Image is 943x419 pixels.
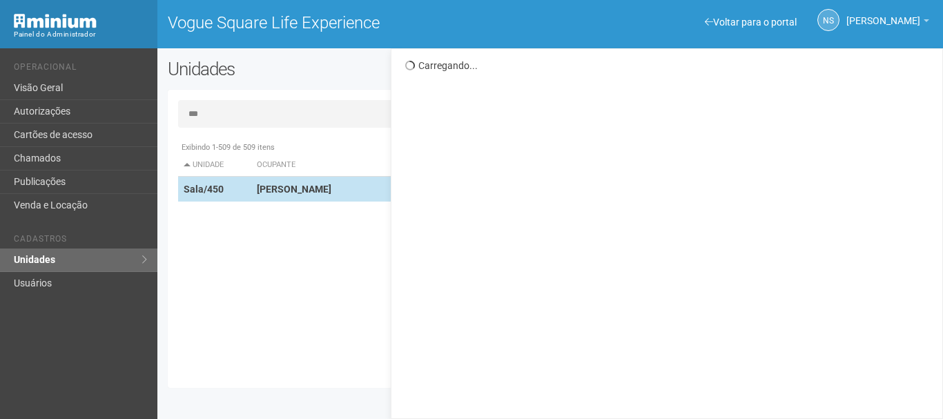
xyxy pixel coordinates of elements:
[168,14,540,32] h1: Vogue Square Life Experience
[184,184,224,195] strong: Sala/450
[14,14,97,28] img: Minium
[14,234,147,249] li: Cadastros
[178,154,252,177] th: Unidade: activate to sort column descending
[14,62,147,77] li: Operacional
[846,17,929,28] a: [PERSON_NAME]
[846,2,920,26] span: Nicolle Silva
[251,154,610,177] th: Ocupante: activate to sort column ascending
[168,59,474,79] h2: Unidades
[257,184,331,195] strong: [PERSON_NAME]
[178,142,924,154] div: Exibindo 1-509 de 509 itens
[705,17,797,28] a: Voltar para o portal
[405,59,932,72] div: Carregando...
[817,9,839,31] a: NS
[14,28,147,41] div: Painel do Administrador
